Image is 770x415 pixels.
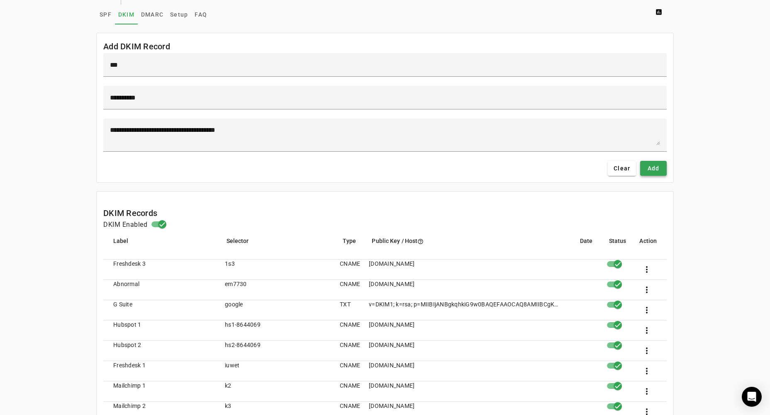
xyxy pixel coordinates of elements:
[633,236,667,260] mat-header-cell: Action
[220,236,336,260] mat-header-cell: Selector
[742,387,762,407] div: Open Intercom Messenger
[191,5,210,24] a: FAQ
[118,12,134,17] span: DKIM
[138,5,167,24] a: DMARC
[103,220,147,230] h4: DKIM Enabled
[103,381,218,402] mat-cell: Mailchimp 1
[100,12,112,17] span: SPF
[103,341,218,361] mat-cell: Hubspot 2
[103,260,218,280] mat-cell: Freshdesk 3
[103,40,170,53] mat-card-title: Add DKIM Record
[333,280,362,300] mat-cell: CNAME
[362,300,567,320] mat-cell: v=DKIM1; k=rsa; p=MIIBIjANBgkqhkiG9w0BAQEFAAOCAQ8AMIIBCgKCAQEAlJ0e8cER5rVA1KGJqFkpRGzAYkVlRn5EH0k...
[167,5,191,24] a: Setup
[573,236,602,260] mat-header-cell: Date
[362,361,567,381] mat-cell: [DOMAIN_NAME]
[614,164,630,172] span: Clear
[218,280,333,300] mat-cell: em7730
[218,300,333,320] mat-cell: google
[195,12,207,17] span: FAQ
[336,236,365,260] mat-header-cell: Type
[141,12,163,17] span: DMARC
[103,280,218,300] mat-cell: Abnormal
[362,381,567,402] mat-cell: [DOMAIN_NAME]
[333,361,362,381] mat-cell: CNAME
[362,280,567,300] mat-cell: [DOMAIN_NAME]
[333,341,362,361] mat-cell: CNAME
[103,320,218,341] mat-cell: Hubspot 1
[333,300,362,320] mat-cell: TXT
[170,12,188,17] span: Setup
[218,341,333,361] mat-cell: hs2-8644069
[365,236,573,260] mat-header-cell: Public Key / Host
[96,5,115,24] a: SPF
[608,161,636,176] button: Clear
[362,341,567,361] mat-cell: [DOMAIN_NAME]
[333,320,362,341] mat-cell: CNAME
[103,236,220,260] mat-header-cell: Label
[218,381,333,402] mat-cell: k2
[103,361,218,381] mat-cell: Freshdesk 1
[362,320,567,341] mat-cell: [DOMAIN_NAME]
[218,320,333,341] mat-cell: hs1-8644069
[333,381,362,402] mat-cell: CNAME
[218,361,333,381] mat-cell: iuwet
[602,236,633,260] mat-header-cell: Status
[333,260,362,280] mat-cell: CNAME
[362,260,567,280] mat-cell: [DOMAIN_NAME]
[417,238,424,245] i: help_outline
[115,5,138,24] a: DKIM
[103,206,157,220] mat-card-title: DKIM Records
[640,161,667,176] button: Add
[648,164,660,172] span: Add
[103,300,218,320] mat-cell: G Suite
[218,260,333,280] mat-cell: 1s3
